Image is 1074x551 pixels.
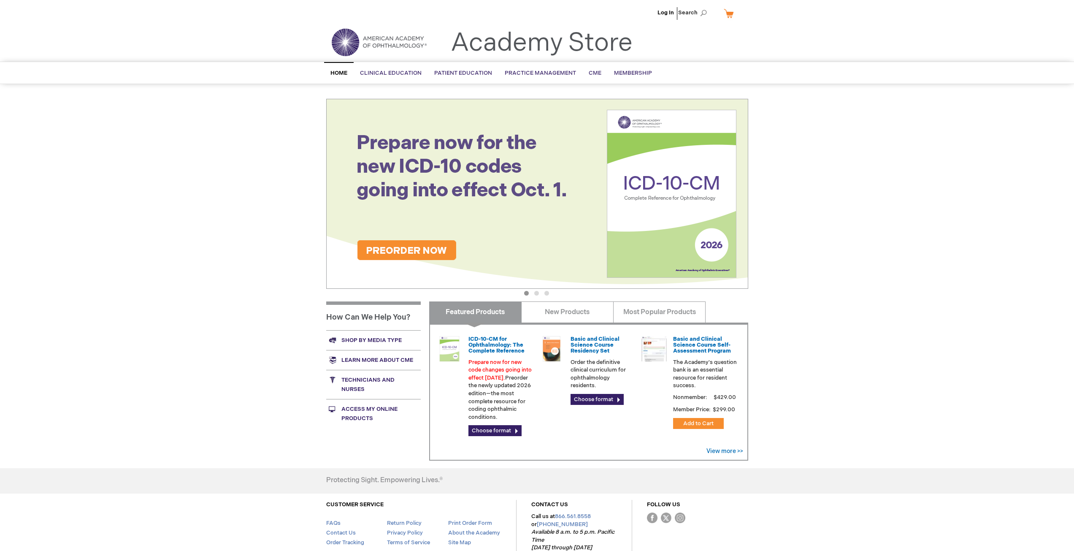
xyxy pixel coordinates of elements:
span: $429.00 [712,394,737,401]
img: Twitter [661,513,671,523]
a: 866.561.8558 [555,513,591,520]
a: Learn more about CME [326,350,421,370]
a: Choose format [468,425,522,436]
a: Academy Store [451,28,633,58]
button: 1 of 3 [524,291,529,296]
a: Contact Us [326,529,356,536]
a: View more >> [706,448,743,455]
a: Basic and Clinical Science Course Self-Assessment Program [673,336,731,355]
a: Site Map [448,539,471,546]
button: Add to Cart [673,418,724,429]
a: Technicians and nurses [326,370,421,399]
span: Home [330,70,347,76]
a: FAQs [326,520,341,527]
a: New Products [521,301,614,323]
p: Preorder the newly updated 2026 edition—the most complete resource for coding ophthalmic conditions. [468,358,533,421]
span: Add to Cart [683,420,714,427]
span: Membership [614,70,652,76]
a: CONTACT US [531,501,568,508]
a: Print Order Form [448,520,492,527]
a: About the Academy [448,529,500,536]
h1: How Can We Help You? [326,301,421,330]
a: FOLLOW US [647,501,680,508]
a: Choose format [571,394,624,405]
a: CUSTOMER SERVICE [326,501,384,508]
button: 2 of 3 [534,291,539,296]
span: Clinical Education [360,70,422,76]
a: Order Tracking [326,539,364,546]
strong: Nonmember: [673,392,707,403]
p: The Academy's question bank is an essential resource for resident success. [673,358,737,390]
a: Return Policy [387,520,422,527]
em: Available 8 a.m. to 5 p.m. Pacific Time [DATE] through [DATE] [531,529,614,551]
strong: Member Price: [673,406,711,413]
a: [PHONE_NUMBER] [537,521,588,528]
a: Privacy Policy [387,529,423,536]
a: Log In [657,9,674,16]
img: 0120008u_42.png [437,336,462,361]
p: Order the definitive clinical curriculum for ophthalmology residents. [571,358,635,390]
h4: Protecting Sight. Empowering Lives.® [326,477,443,484]
span: CME [589,70,601,76]
a: Basic and Clinical Science Course Residency Set [571,336,620,355]
a: Shop by media type [326,330,421,350]
img: 02850963u_47.png [539,336,564,361]
span: Patient Education [434,70,492,76]
span: $299.00 [712,406,736,413]
button: 3 of 3 [544,291,549,296]
span: Practice Management [505,70,576,76]
img: bcscself_20.jpg [641,336,667,361]
a: Most Popular Products [613,301,706,323]
span: Search [678,4,710,21]
a: Featured Products [429,301,522,323]
a: ICD-10-CM for Ophthalmology: The Complete Reference [468,336,525,355]
a: Access My Online Products [326,399,421,428]
img: instagram [675,513,685,523]
img: Facebook [647,513,657,523]
font: Prepare now for new code changes going into effect [DATE]. [468,359,532,381]
a: Terms of Service [387,539,430,546]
